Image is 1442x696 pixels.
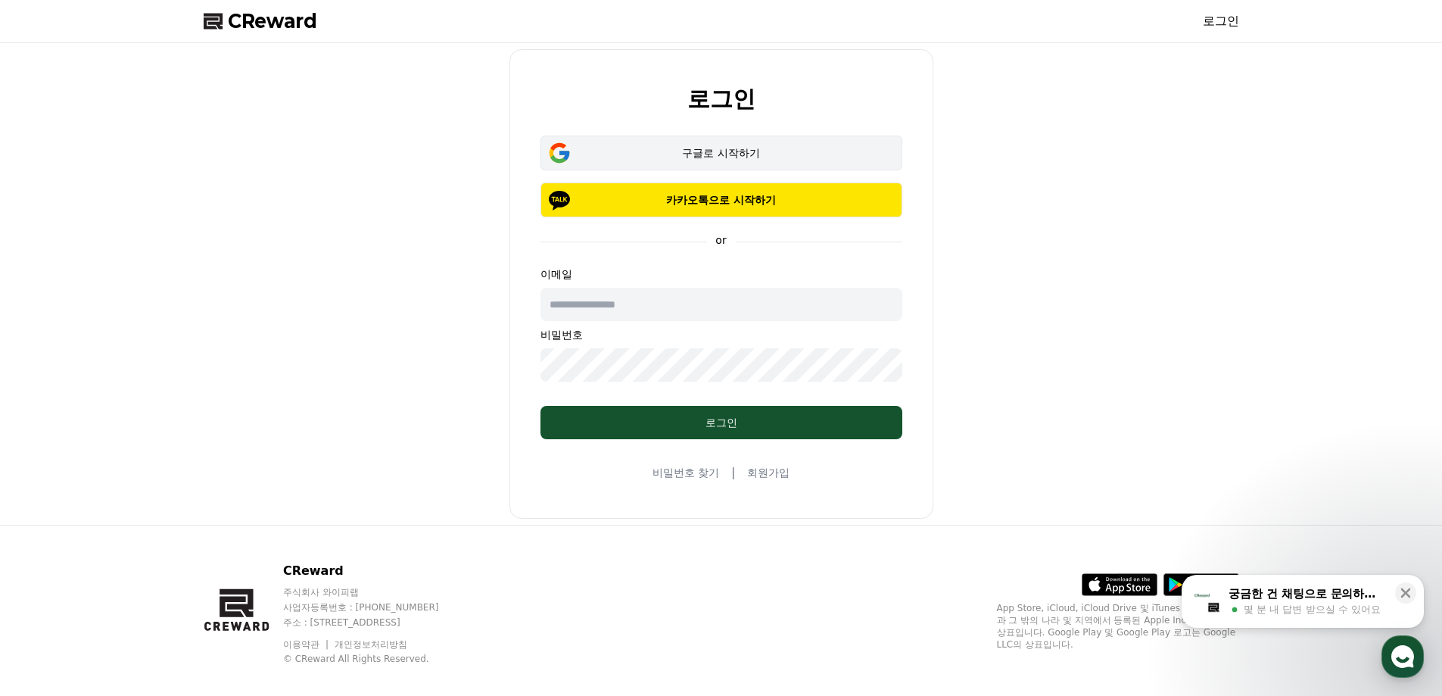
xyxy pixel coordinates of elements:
a: 로그인 [1203,12,1239,30]
span: CReward [228,9,317,33]
button: 로그인 [540,406,902,439]
p: CReward [283,562,468,580]
div: 구글로 시작하기 [562,145,880,161]
button: 구글로 시작하기 [540,136,902,170]
h2: 로그인 [687,86,755,111]
a: 대화 [100,480,195,518]
a: 비밀번호 찾기 [652,465,719,480]
span: 설정 [234,503,252,515]
p: 주식회사 와이피랩 [283,586,468,598]
a: 이용약관 [283,639,331,650]
p: 카카오톡으로 시작하기 [562,192,880,208]
div: 로그인 [571,415,872,430]
p: App Store, iCloud, iCloud Drive 및 iTunes Store는 미국과 그 밖의 나라 및 지역에서 등록된 Apple Inc.의 서비스 상표입니다. Goo... [997,602,1239,651]
a: 홈 [5,480,100,518]
p: or [706,233,735,248]
p: 사업자등록번호 : [PHONE_NUMBER] [283,601,468,613]
a: 회원가입 [747,465,790,480]
a: 설정 [195,480,291,518]
p: 비밀번호 [540,327,902,342]
button: 카카오톡으로 시작하기 [540,183,902,217]
a: CReward [204,9,317,33]
span: 홈 [48,503,57,515]
span: | [731,463,735,482]
span: 대화 [139,504,157,516]
p: © CReward All Rights Reserved. [283,653,468,665]
p: 이메일 [540,267,902,282]
a: 개인정보처리방침 [335,639,407,650]
p: 주소 : [STREET_ADDRESS] [283,616,468,629]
